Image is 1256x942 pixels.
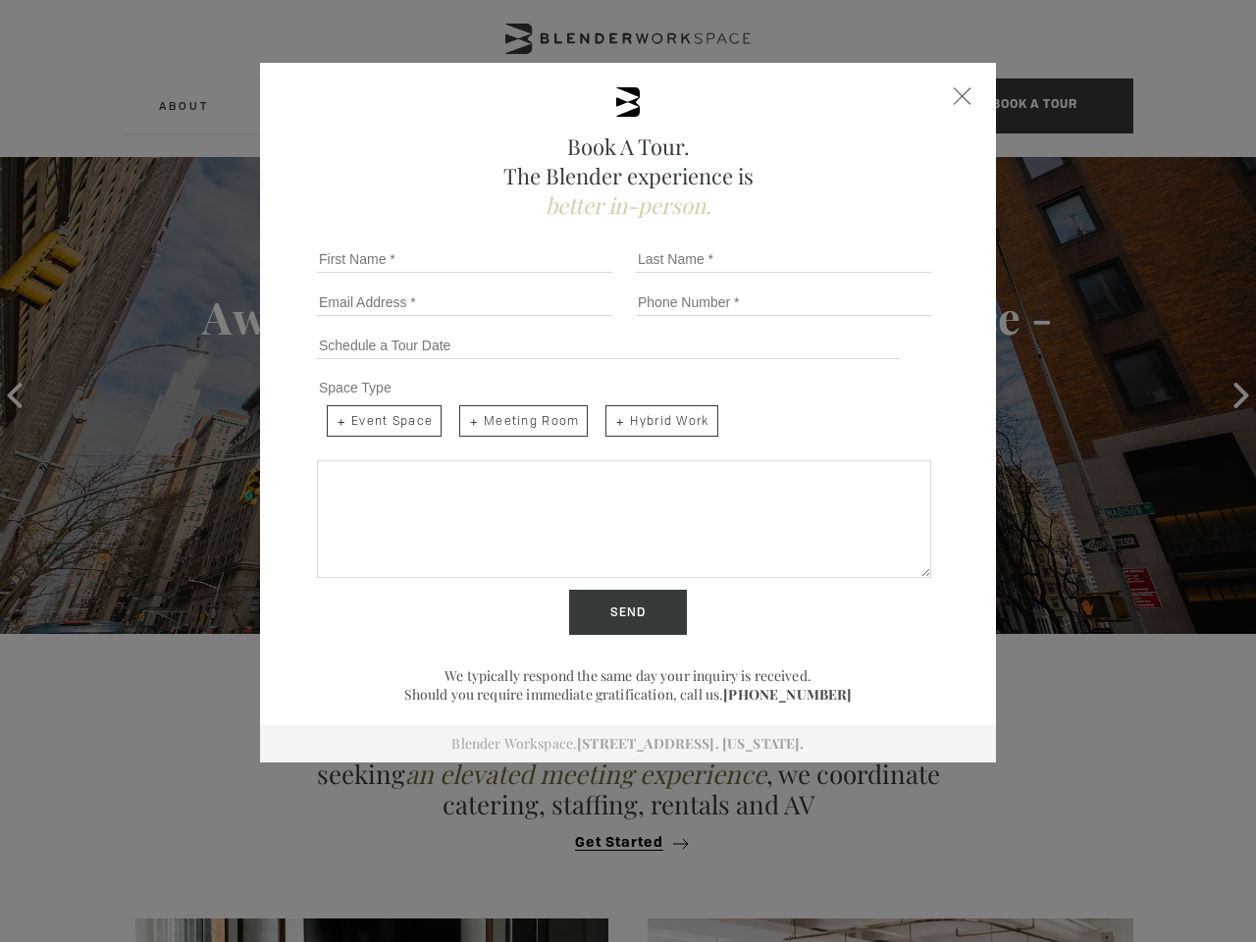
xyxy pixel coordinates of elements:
[317,288,612,316] input: Email Address *
[546,190,711,220] span: better in-person.
[260,725,996,762] div: Blender Workspace.
[309,666,947,685] p: We typically respond the same day your inquiry is received.
[954,87,971,105] div: Close form
[605,405,717,437] span: Hybrid Work
[317,245,612,273] input: First Name *
[577,734,804,753] a: [STREET_ADDRESS]. [US_STATE].
[636,245,931,273] input: Last Name *
[723,685,852,704] a: [PHONE_NUMBER]
[459,405,588,437] span: Meeting Room
[569,590,687,635] input: Send
[636,288,931,316] input: Phone Number *
[309,685,947,704] p: Should you require immediate gratification, call us.
[327,405,442,437] span: Event Space
[317,332,901,359] input: Schedule a Tour Date
[319,380,392,395] span: Space Type
[309,131,947,220] h2: Book A Tour. The Blender experience is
